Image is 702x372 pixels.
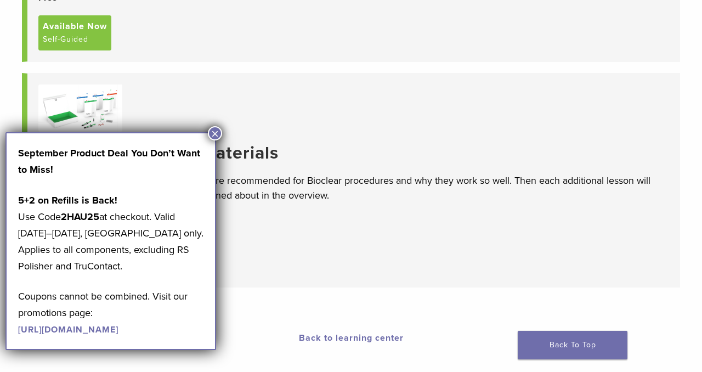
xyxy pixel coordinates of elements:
[38,15,111,50] a: Available Now Self-Guided
[61,211,99,223] strong: 2HAU25
[18,194,117,206] strong: 5+2 on Refills is Back!
[43,33,88,46] span: Self-Guided
[18,192,203,274] p: Use Code at checkout. Valid [DATE]–[DATE], [GEOGRAPHIC_DATA] only. Applies to all components, exc...
[299,332,404,343] a: Back to learning center
[518,331,627,359] a: Back To Top
[18,324,118,335] a: [URL][DOMAIN_NAME]
[18,288,203,337] p: Coupons cannot be combined. Visit our promotions page:
[208,126,222,140] button: Close
[43,20,107,33] span: Available Now
[38,173,669,203] p: Briefly learn about the 3M products that are recommended for Bioclear procedures and why they wor...
[38,143,669,164] a: Recommended 3M Materials
[18,147,200,176] strong: September Product Deal You Don’t Want to Miss!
